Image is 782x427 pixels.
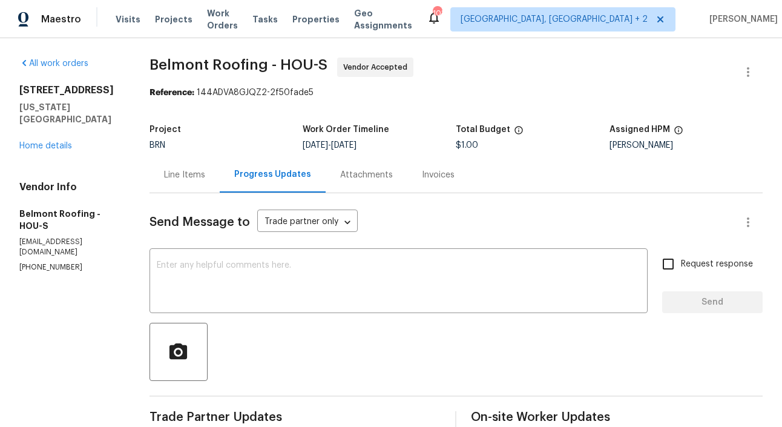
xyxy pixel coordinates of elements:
p: [EMAIL_ADDRESS][DOMAIN_NAME] [19,237,120,257]
div: 103 [433,7,441,19]
span: The total cost of line items that have been proposed by Opendoor. This sum includes line items th... [514,125,524,141]
h5: [US_STATE][GEOGRAPHIC_DATA] [19,101,120,125]
span: [PERSON_NAME] [705,13,778,25]
span: [GEOGRAPHIC_DATA], [GEOGRAPHIC_DATA] + 2 [461,13,648,25]
h5: Work Order Timeline [303,125,389,134]
span: Geo Assignments [354,7,412,31]
span: On-site Worker Updates [471,411,763,423]
div: 144ADVA8GJQZ2-2f50fade5 [149,87,763,99]
span: $1.00 [456,141,478,150]
span: Projects [155,13,192,25]
span: Vendor Accepted [343,61,412,73]
span: The hpm assigned to this work order. [674,125,683,141]
h5: Assigned HPM [609,125,670,134]
div: Attachments [340,169,393,181]
span: [DATE] [331,141,356,150]
span: BRN [149,141,165,150]
span: - [303,141,356,150]
span: [DATE] [303,141,328,150]
span: Request response [681,258,753,271]
span: Tasks [252,15,278,24]
div: [PERSON_NAME] [609,141,763,150]
span: Properties [292,13,340,25]
span: Visits [116,13,140,25]
div: Line Items [164,169,205,181]
h5: Belmont Roofing - HOU-S [19,208,120,232]
span: Send Message to [149,216,250,228]
span: Maestro [41,13,81,25]
div: Trade partner only [257,213,358,233]
div: Invoices [422,169,455,181]
span: Work Orders [207,7,238,31]
div: Progress Updates [234,168,311,180]
b: Reference: [149,88,194,97]
a: All work orders [19,59,88,68]
p: [PHONE_NUMBER] [19,262,120,273]
h5: Total Budget [456,125,510,134]
h4: Vendor Info [19,181,120,193]
h2: [STREET_ADDRESS] [19,84,120,96]
span: Belmont Roofing - HOU-S [149,58,327,72]
h5: Project [149,125,181,134]
span: Trade Partner Updates [149,411,441,423]
a: Home details [19,142,72,150]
